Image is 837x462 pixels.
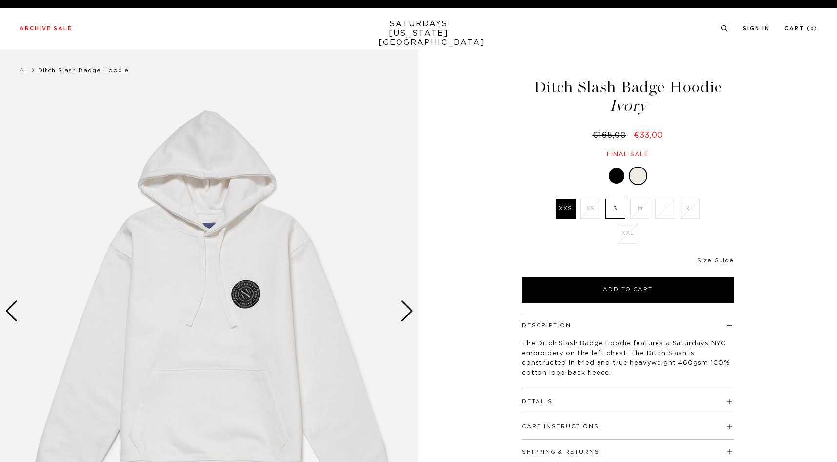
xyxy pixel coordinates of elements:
small: 0 [810,27,814,31]
button: Care Instructions [522,424,599,429]
button: Shipping & Returns [522,449,599,455]
div: Next slide [400,300,414,322]
div: Previous slide [5,300,18,322]
button: Add to Cart [522,277,734,303]
label: XXS [556,199,576,219]
span: Ditch Slash Badge Hoodie [38,67,129,73]
h1: Ditch Slash Badge Hoodie [520,79,735,114]
del: €165,00 [592,131,630,139]
label: S [605,199,625,219]
a: Cart (0) [784,26,817,31]
a: SATURDAYS[US_STATE][GEOGRAPHIC_DATA] [379,20,459,47]
div: Final sale [520,150,735,159]
span: Ivory [520,98,735,114]
a: Archive Sale [20,26,72,31]
button: Description [522,323,571,328]
a: All [20,67,28,73]
a: Size Guide [697,257,734,263]
button: Details [522,399,553,404]
span: €33,00 [634,131,663,139]
a: Sign In [743,26,770,31]
p: The Ditch Slash Badge Hoodie features a Saturdays NYC embroidery on the left chest. The Ditch Sla... [522,339,734,378]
